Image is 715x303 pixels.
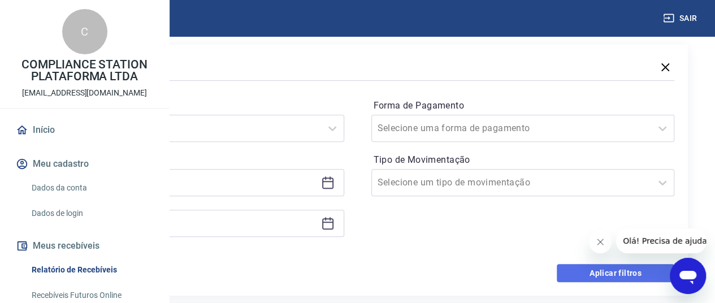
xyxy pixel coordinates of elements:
[22,87,147,99] p: [EMAIL_ADDRESS][DOMAIN_NAME]
[14,233,155,258] button: Meus recebíveis
[27,202,155,225] a: Dados de login
[27,176,155,200] a: Dados da conta
[557,264,674,282] button: Aplicar filtros
[62,9,107,54] div: C
[670,258,706,294] iframe: Botão para abrir a janela de mensagens
[7,8,95,17] span: Olá! Precisa de ajuda?
[50,174,317,191] input: Data inicial
[374,153,673,167] label: Tipo de Movimentação
[27,258,155,282] a: Relatório de Recebíveis
[50,215,317,232] input: Data final
[14,151,155,176] button: Meu cadastro
[616,228,706,253] iframe: Mensagem da empresa
[43,99,342,112] label: Período
[41,151,344,165] p: Período personalizado
[14,118,155,142] a: Início
[589,231,612,253] iframe: Fechar mensagem
[374,99,673,112] label: Forma de Pagamento
[661,8,701,29] button: Sair
[9,59,160,83] p: COMPLIANCE STATION PLATAFORMA LTDA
